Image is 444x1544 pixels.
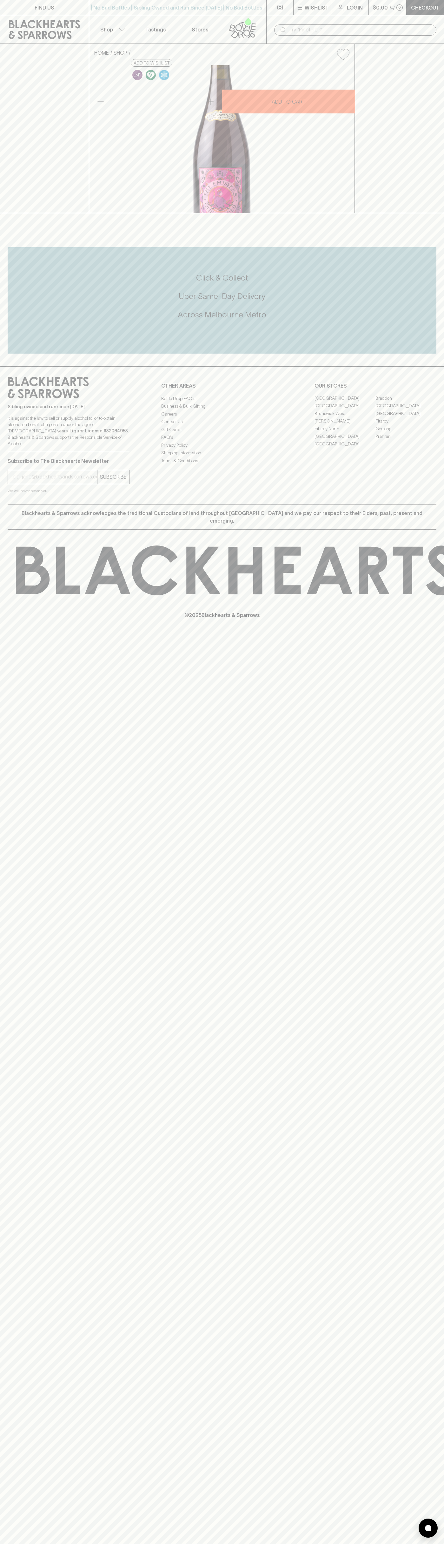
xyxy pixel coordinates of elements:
img: Chilled Red [159,70,169,80]
a: Privacy Policy [161,441,283,449]
p: Blackhearts & Sparrows acknowledges the traditional Custodians of land throughout [GEOGRAPHIC_DAT... [12,509,432,525]
p: FIND US [35,4,54,11]
p: It is against the law to sell or supply alcohol to, or to obtain alcohol on behalf of a person un... [8,415,129,447]
p: Stores [192,26,208,33]
h5: Across Melbourne Metro [8,309,436,320]
button: SUBSCRIBE [97,470,129,484]
button: Add to wishlist [335,46,352,63]
p: Login [347,4,363,11]
a: Business & Bulk Gifting [161,403,283,410]
a: SHOP [114,50,127,56]
a: Tastings [133,15,178,44]
img: Lo-Fi [132,70,142,80]
a: HOME [94,50,109,56]
p: $0.00 [373,4,388,11]
a: Fitzroy North [315,425,375,433]
p: Shop [100,26,113,33]
img: 39937.png [89,65,355,213]
a: Terms & Conditions [161,457,283,464]
a: [GEOGRAPHIC_DATA] [315,440,375,448]
a: Wonderful as is, but a slight chill will enhance the aromatics and give it a beautiful crunch. [157,68,171,82]
a: Shipping Information [161,449,283,457]
div: Call to action block [8,247,436,354]
p: Checkout [411,4,440,11]
a: Brunswick West [315,410,375,417]
a: Fitzroy [375,417,436,425]
input: e.g. jane@blackheartsandsparrows.com.au [13,472,97,482]
p: Sibling owned and run since [DATE] [8,403,129,410]
a: [PERSON_NAME] [315,417,375,425]
a: Stores [178,15,222,44]
a: Some may call it natural, others minimum intervention, either way, it’s hands off & maybe even a ... [131,68,144,82]
a: Contact Us [161,418,283,426]
a: Careers [161,410,283,418]
h5: Click & Collect [8,273,436,283]
input: Try "Pinot noir" [289,25,431,35]
button: Shop [89,15,134,44]
a: Prahran [375,433,436,440]
button: ADD TO CART [222,90,355,113]
p: Tastings [145,26,166,33]
img: Vegan [146,70,156,80]
a: [GEOGRAPHIC_DATA] [315,395,375,402]
a: Gift Cards [161,426,283,433]
h5: Uber Same-Day Delivery [8,291,436,301]
p: SUBSCRIBE [100,473,127,481]
strong: Liquor License #32064953 [70,428,128,433]
p: Wishlist [305,4,329,11]
p: Subscribe to The Blackhearts Newsletter [8,457,129,465]
a: Bottle Drop FAQ's [161,395,283,402]
a: Geelong [375,425,436,433]
p: 0 [398,6,401,9]
a: [GEOGRAPHIC_DATA] [315,402,375,410]
a: [GEOGRAPHIC_DATA] [375,402,436,410]
a: Braddon [375,395,436,402]
p: OTHER AREAS [161,382,283,389]
button: Add to wishlist [131,59,172,67]
p: ADD TO CART [272,98,306,105]
p: We will never spam you [8,488,129,494]
a: FAQ's [161,434,283,441]
p: OUR STORES [315,382,436,389]
a: [GEOGRAPHIC_DATA] [375,410,436,417]
a: Made without the use of any animal products. [144,68,157,82]
img: bubble-icon [425,1525,431,1531]
a: [GEOGRAPHIC_DATA] [315,433,375,440]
